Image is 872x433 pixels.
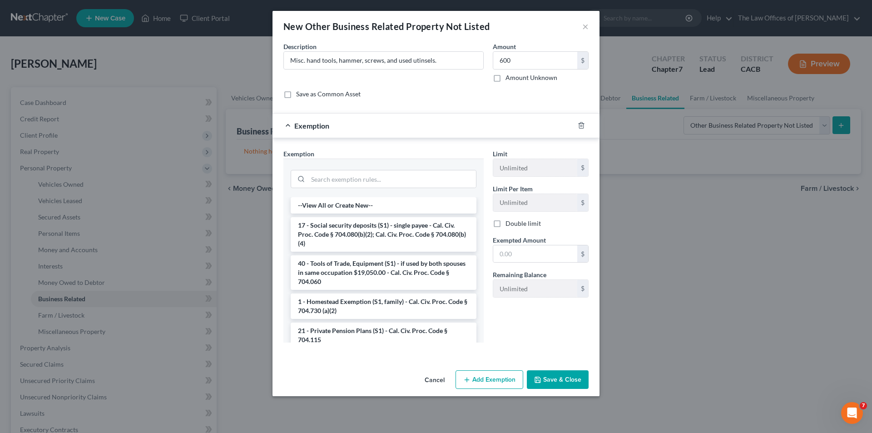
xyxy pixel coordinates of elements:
div: $ [577,52,588,69]
span: 7 [860,402,867,409]
input: -- [493,159,577,176]
span: Limit [493,150,507,158]
label: Amount [493,42,516,51]
div: $ [577,159,588,176]
button: Add Exemption [456,370,523,389]
label: Save as Common Asset [296,90,361,99]
span: Exemption [283,150,314,158]
div: $ [577,194,588,211]
input: 0.00 [493,52,577,69]
span: Exempted Amount [493,236,546,244]
span: Exemption [294,121,329,130]
label: Limit Per Item [493,184,533,194]
button: × [582,21,589,32]
li: 1 - Homestead Exemption (S1, family) - Cal. Civ. Proc. Code § 704.730 (a)(2) [291,294,476,319]
input: Describe... [284,52,483,69]
input: -- [493,280,577,297]
li: 17 - Social security deposits (S1) - single payee - Cal. Civ. Proc. Code § 704.080(b)(2); Cal. Ci... [291,217,476,252]
button: Cancel [417,371,452,389]
label: Remaining Balance [493,270,546,279]
li: --View All or Create New-- [291,197,476,214]
span: Description [283,43,317,50]
div: $ [577,280,588,297]
input: 0.00 [493,245,577,263]
li: 21 - Private Pension Plans (S1) - Cal. Civ. Proc. Code § 704.115 [291,323,476,348]
li: 40 - Tools of Trade, Equipment (S1) - if used by both spouses in same occupation $19,050.00 - Cal... [291,255,476,290]
iframe: Intercom live chat [841,402,863,424]
div: New Other Business Related Property Not Listed [283,20,490,33]
label: Double limit [505,219,541,228]
input: -- [493,194,577,211]
div: $ [577,245,588,263]
input: Search exemption rules... [308,170,476,188]
label: Amount Unknown [505,73,557,82]
button: Save & Close [527,370,589,389]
